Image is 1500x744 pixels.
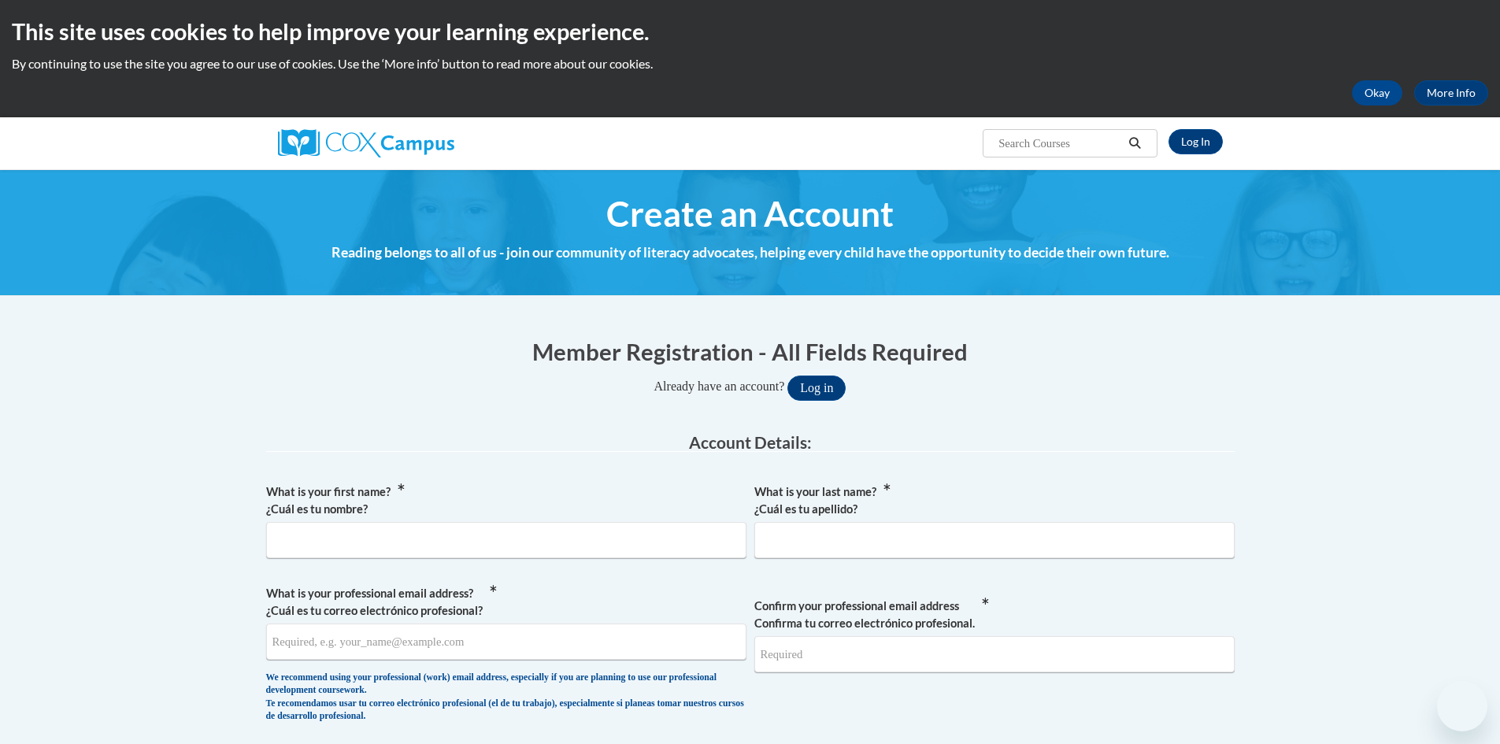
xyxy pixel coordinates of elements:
h1: Member Registration - All Fields Required [266,335,1235,368]
h4: Reading belongs to all of us - join our community of literacy advocates, helping every child have... [266,242,1235,263]
h2: This site uses cookies to help improve your learning experience. [12,16,1488,47]
span: Account Details: [689,432,812,452]
input: Metadata input [754,522,1235,558]
input: Required [754,636,1235,672]
label: What is your professional email address? ¿Cuál es tu correo electrónico profesional? [266,585,746,620]
div: We recommend using your professional (work) email address, especially if you are planning to use ... [266,672,746,724]
label: Confirm your professional email address Confirma tu correo electrónico profesional. [754,598,1235,632]
label: What is your first name? ¿Cuál es tu nombre? [266,483,746,518]
label: What is your last name? ¿Cuál es tu apellido? [754,483,1235,518]
input: Search Courses [997,134,1123,153]
i:  [1128,138,1142,150]
iframe: Button to launch messaging window [1437,681,1487,731]
input: Metadata input [266,522,746,558]
span: Already have an account? [654,379,785,393]
a: Log In [1169,129,1223,154]
p: By continuing to use the site you agree to our use of cookies. Use the ‘More info’ button to read... [12,55,1488,72]
span: Create an Account [606,193,894,235]
img: Cox Campus [278,129,454,157]
input: Metadata input [266,624,746,660]
a: More Info [1414,80,1488,105]
button: Search [1123,134,1146,153]
button: Log in [787,376,846,401]
button: Okay [1352,80,1402,105]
